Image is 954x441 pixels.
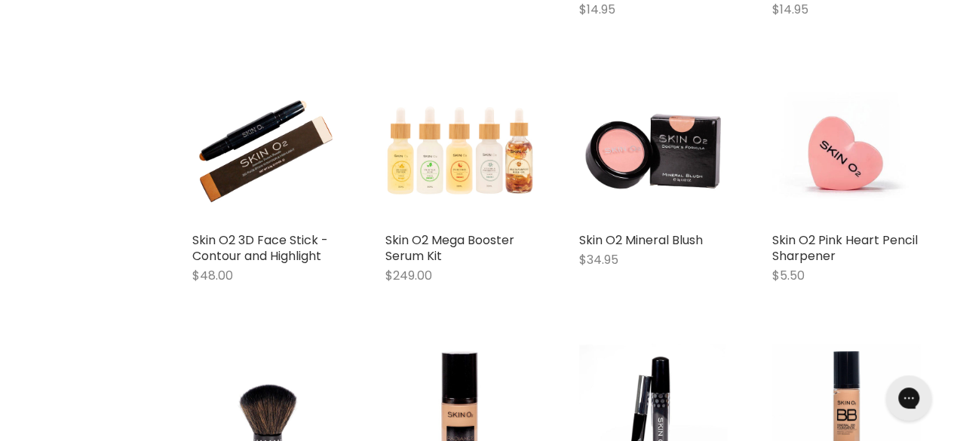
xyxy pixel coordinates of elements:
[772,77,920,225] img: Skin O2 Pink Heart Pencil Sharpener
[192,231,328,265] a: Skin O2 3D Face Stick - Contour and Highlight
[579,1,615,18] span: $14.95
[192,77,340,225] img: Skin O2 3D Face Stick - Contour and Highlight
[879,370,939,426] iframe: Gorgias live chat messenger
[579,251,618,268] span: $34.95
[385,231,514,265] a: Skin O2 Mega Booster Serum Kit
[772,1,808,18] span: $14.95
[772,231,918,265] a: Skin O2 Pink Heart Pencil Sharpener
[772,267,805,284] span: $5.50
[192,267,233,284] span: $48.00
[385,267,432,284] span: $249.00
[385,77,533,225] img: Skin O2 Mega Booster Serum Kit
[579,77,727,225] img: Skin O2 Mineral Blush
[579,231,703,249] a: Skin O2 Mineral Blush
